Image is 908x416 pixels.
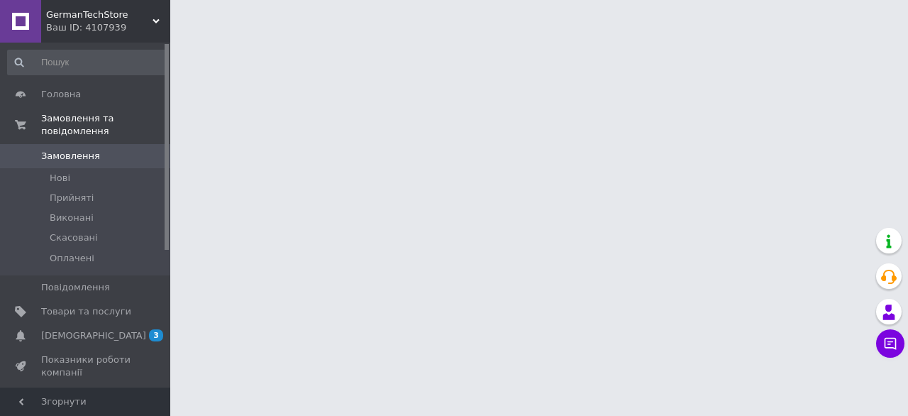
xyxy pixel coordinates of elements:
[7,50,167,75] input: Пошук
[876,329,904,358] button: Чат з покупцем
[50,172,70,185] span: Нові
[46,9,153,21] span: GermanTechStore
[50,231,98,244] span: Скасовані
[41,150,100,163] span: Замовлення
[41,88,81,101] span: Головна
[41,305,131,318] span: Товари та послуги
[46,21,170,34] div: Ваш ID: 4107939
[50,192,94,204] span: Прийняті
[50,252,94,265] span: Оплачені
[41,112,170,138] span: Замовлення та повідомлення
[50,212,94,224] span: Виконані
[41,281,110,294] span: Повідомлення
[149,329,163,341] span: 3
[41,354,131,379] span: Показники роботи компанії
[41,329,146,342] span: [DEMOGRAPHIC_DATA]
